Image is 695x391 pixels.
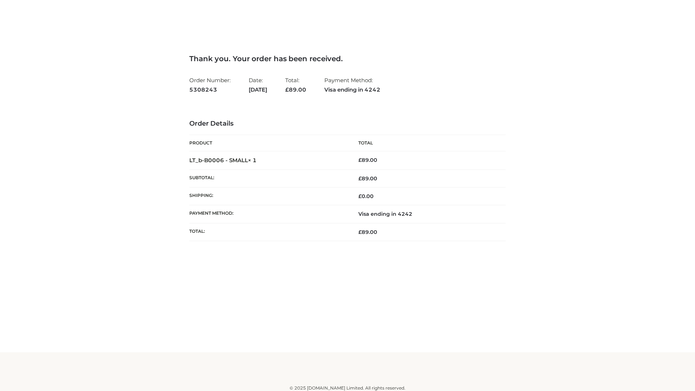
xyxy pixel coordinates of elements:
strong: LT_b-B0006 - SMALL [189,157,257,164]
th: Total: [189,223,347,241]
span: 89.00 [285,86,306,93]
li: Total: [285,74,306,96]
span: £ [358,193,362,199]
li: Payment Method: [324,74,380,96]
th: Payment method: [189,205,347,223]
bdi: 0.00 [358,193,374,199]
bdi: 89.00 [358,157,377,163]
strong: [DATE] [249,85,267,94]
th: Total [347,135,506,151]
strong: Visa ending in 4242 [324,85,380,94]
th: Subtotal: [189,169,347,187]
th: Product [189,135,347,151]
td: Visa ending in 4242 [347,205,506,223]
span: 89.00 [358,175,377,182]
strong: 5308243 [189,85,231,94]
strong: × 1 [248,157,257,164]
h3: Thank you. Your order has been received. [189,54,506,63]
span: £ [358,157,362,163]
span: £ [358,175,362,182]
span: 89.00 [358,229,377,235]
h3: Order Details [189,120,506,128]
span: £ [285,86,289,93]
li: Date: [249,74,267,96]
span: £ [358,229,362,235]
li: Order Number: [189,74,231,96]
th: Shipping: [189,188,347,205]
